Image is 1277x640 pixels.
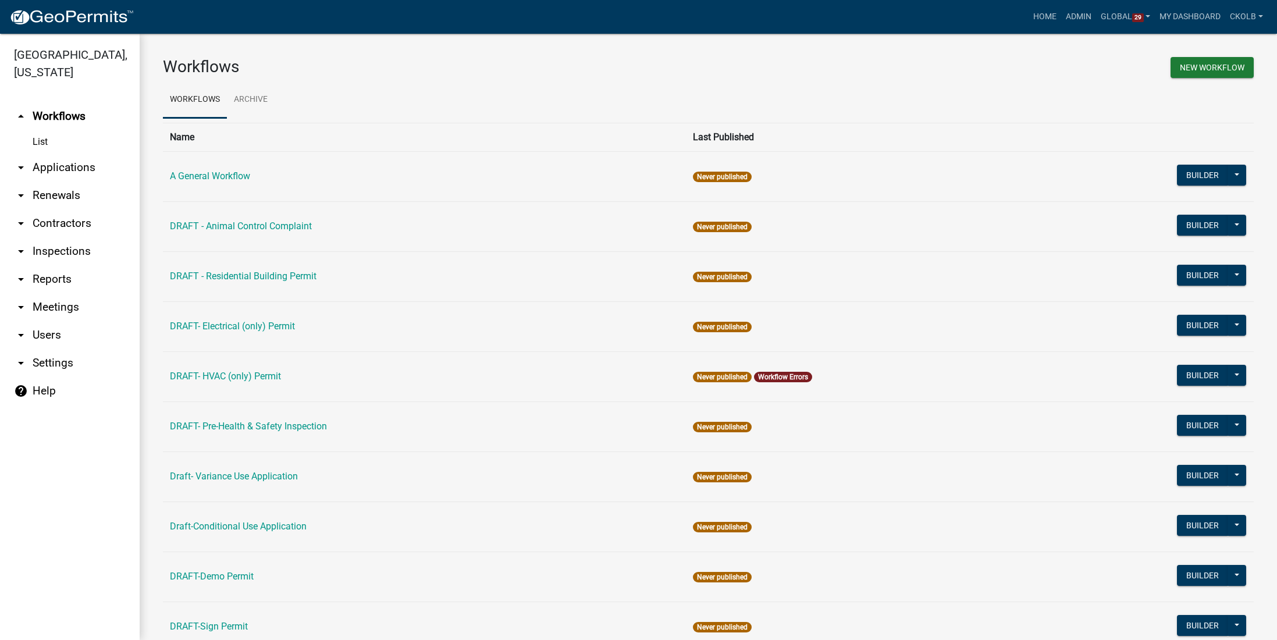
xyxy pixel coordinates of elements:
i: arrow_drop_down [14,244,28,258]
span: Never published [693,272,752,282]
span: Never published [693,472,752,482]
th: Name [163,123,686,151]
a: Draft-Conditional Use Application [170,521,307,532]
button: Builder [1177,215,1228,236]
button: Builder [1177,415,1228,436]
span: Never published [693,622,752,632]
a: Admin [1061,6,1096,28]
a: My Dashboard [1155,6,1225,28]
span: Never published [693,372,752,382]
a: Draft- Variance Use Application [170,471,298,482]
a: ckolb [1225,6,1268,28]
button: New Workflow [1171,57,1254,78]
span: 29 [1132,13,1144,23]
button: Builder [1177,365,1228,386]
i: arrow_drop_down [14,300,28,314]
a: DRAFT- Pre-Health & Safety Inspection [170,421,327,432]
a: Archive [227,81,275,119]
a: DRAFT- HVAC (only) Permit [170,371,281,382]
a: Home [1029,6,1061,28]
button: Builder [1177,465,1228,486]
a: DRAFT - Animal Control Complaint [170,221,312,232]
i: arrow_drop_down [14,189,28,202]
span: Never published [693,322,752,332]
a: DRAFT-Sign Permit [170,621,248,632]
a: Workflow Errors [758,373,808,381]
i: arrow_drop_down [14,161,28,175]
span: Never published [693,422,752,432]
h3: Workflows [163,57,700,77]
button: Builder [1177,265,1228,286]
span: Never published [693,522,752,532]
i: arrow_drop_down [14,328,28,342]
a: Global29 [1096,6,1155,28]
i: arrow_drop_down [14,216,28,230]
a: DRAFT- Electrical (only) Permit [170,321,295,332]
button: Builder [1177,615,1228,636]
button: Builder [1177,515,1228,536]
i: arrow_drop_up [14,109,28,123]
span: Never published [693,572,752,582]
button: Builder [1177,315,1228,336]
a: A General Workflow [170,170,250,182]
i: help [14,384,28,398]
th: Last Published [686,123,1034,151]
span: Never published [693,172,752,182]
span: Never published [693,222,752,232]
button: Builder [1177,565,1228,586]
a: Workflows [163,81,227,119]
i: arrow_drop_down [14,272,28,286]
a: DRAFT-Demo Permit [170,571,254,582]
a: DRAFT - Residential Building Permit [170,271,316,282]
i: arrow_drop_down [14,356,28,370]
button: Builder [1177,165,1228,186]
